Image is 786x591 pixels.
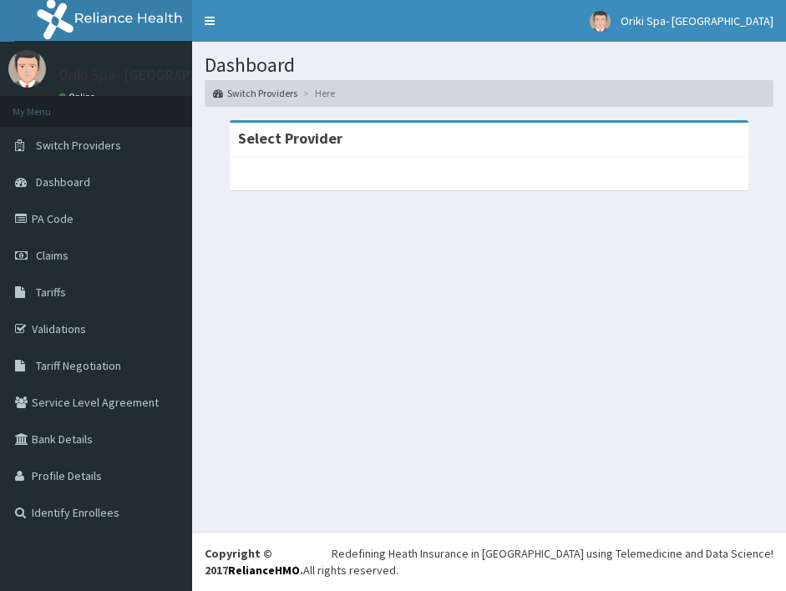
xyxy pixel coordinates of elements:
span: Switch Providers [36,138,121,153]
footer: All rights reserved. [192,532,786,591]
a: RelianceHMO [228,563,300,578]
a: Online [58,91,99,103]
span: Claims [36,248,68,263]
img: User Image [590,11,611,32]
a: Switch Providers [213,86,297,100]
li: Here [299,86,335,100]
div: Redefining Heath Insurance in [GEOGRAPHIC_DATA] using Telemedicine and Data Science! [332,545,773,562]
strong: Copyright © 2017 . [205,546,303,578]
strong: Select Provider [238,129,342,148]
span: Dashboard [36,174,90,189]
span: Tariff Negotiation [36,358,121,373]
h1: Dashboard [205,54,773,76]
img: User Image [8,50,46,88]
span: Oriki Spa- [GEOGRAPHIC_DATA] [621,13,773,28]
span: Tariffs [36,285,66,300]
p: Oriki Spa- [GEOGRAPHIC_DATA] [58,68,261,83]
